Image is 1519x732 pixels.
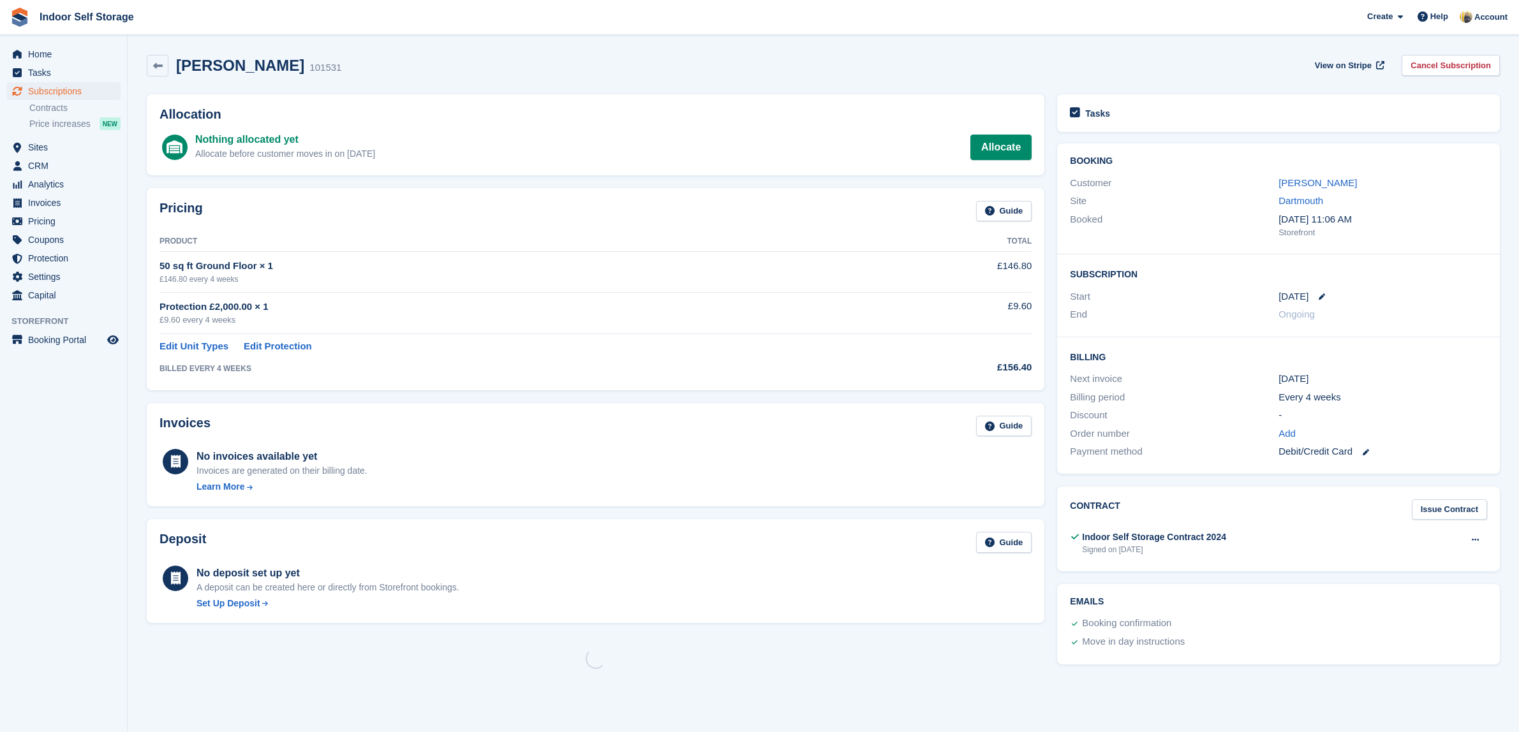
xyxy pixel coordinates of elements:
span: Home [28,45,105,63]
span: Storefront [11,315,127,328]
span: Pricing [28,212,105,230]
span: Invoices [28,194,105,212]
a: Add [1278,427,1296,441]
div: No invoices available yet [196,449,367,464]
a: menu [6,286,121,304]
div: End [1070,307,1278,322]
a: Issue Contract [1412,499,1487,520]
div: Storefront [1278,226,1487,239]
div: Billing period [1070,390,1278,405]
a: Guide [976,416,1032,437]
h2: Pricing [159,201,203,222]
h2: Allocation [159,107,1032,122]
span: Price increases [29,118,91,130]
div: Nothing allocated yet [195,132,375,147]
div: Customer [1070,176,1278,191]
a: Preview store [105,332,121,348]
span: Coupons [28,231,105,249]
span: Analytics [28,175,105,193]
div: [DATE] 11:06 AM [1278,212,1487,227]
h2: Subscription [1070,267,1487,280]
div: [DATE] [1278,372,1487,386]
span: Subscriptions [28,82,105,100]
div: Debit/Credit Card [1278,444,1487,459]
a: menu [6,231,121,249]
th: Product [159,231,870,252]
h2: Emails [1070,597,1487,607]
span: Tasks [28,64,105,82]
a: Edit Protection [244,339,312,354]
div: Start [1070,289,1278,304]
div: Booked [1070,212,1278,239]
a: menu [6,331,121,349]
a: Indoor Self Storage [34,6,139,27]
p: A deposit can be created here or directly from Storefront bookings. [196,581,459,594]
span: Create [1367,10,1393,23]
time: 2025-08-18 00:00:00 UTC [1278,289,1308,304]
a: Dartmouth [1278,195,1323,206]
div: Site [1070,194,1278,209]
a: menu [6,82,121,100]
a: menu [6,249,121,267]
a: Allocate [970,135,1032,160]
span: CRM [28,157,105,175]
span: Account [1474,11,1508,24]
a: menu [6,64,121,82]
a: View on Stripe [1310,55,1387,76]
div: Discount [1070,408,1278,423]
div: Allocate before customer moves in on [DATE] [195,147,375,161]
span: Sites [28,138,105,156]
div: - [1278,408,1487,423]
h2: Invoices [159,416,211,437]
a: Set Up Deposit [196,597,459,610]
div: Protection £2,000.00 × 1 [159,300,870,314]
div: BILLED EVERY 4 WEEKS [159,363,870,374]
a: menu [6,212,121,230]
td: £146.80 [870,252,1032,292]
div: Signed on [DATE] [1082,544,1226,555]
div: £156.40 [870,360,1032,375]
a: menu [6,157,121,175]
h2: Deposit [159,532,206,553]
div: 101531 [309,61,341,75]
h2: Billing [1070,350,1487,363]
div: NEW [100,117,121,130]
span: Protection [28,249,105,267]
div: Move in day instructions [1082,634,1185,650]
a: Learn More [196,480,367,494]
h2: Contract [1070,499,1120,520]
span: Help [1430,10,1448,23]
th: Total [870,231,1032,252]
h2: Tasks [1085,108,1110,119]
a: menu [6,194,121,212]
span: Settings [28,268,105,286]
div: 50 sq ft Ground Floor × 1 [159,259,870,274]
img: Jo Moon [1460,10,1472,23]
a: Price increases NEW [29,117,121,131]
div: Payment method [1070,444,1278,459]
a: menu [6,268,121,286]
span: View on Stripe [1315,59,1372,72]
div: Booking confirmation [1082,616,1171,631]
div: Set Up Deposit [196,597,260,610]
h2: Booking [1070,156,1487,166]
a: Cancel Subscription [1402,55,1500,76]
span: Ongoing [1278,309,1315,319]
td: £9.60 [870,292,1032,333]
a: menu [6,45,121,63]
div: Invoices are generated on their billing date. [196,464,367,478]
h2: [PERSON_NAME] [176,57,304,74]
a: Edit Unit Types [159,339,228,354]
span: Booking Portal [28,331,105,349]
div: £146.80 every 4 weeks [159,274,870,285]
div: Indoor Self Storage Contract 2024 [1082,531,1226,544]
div: Next invoice [1070,372,1278,386]
img: stora-icon-8386f47178a22dfd0bd8f6a31ec36ba5ce8667c1dd55bd0f319d3a0aa187defe.svg [10,8,29,27]
a: Contracts [29,102,121,114]
a: menu [6,175,121,193]
a: Guide [976,201,1032,222]
div: Order number [1070,427,1278,441]
div: Learn More [196,480,244,494]
a: [PERSON_NAME] [1278,177,1357,188]
a: Guide [976,532,1032,553]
